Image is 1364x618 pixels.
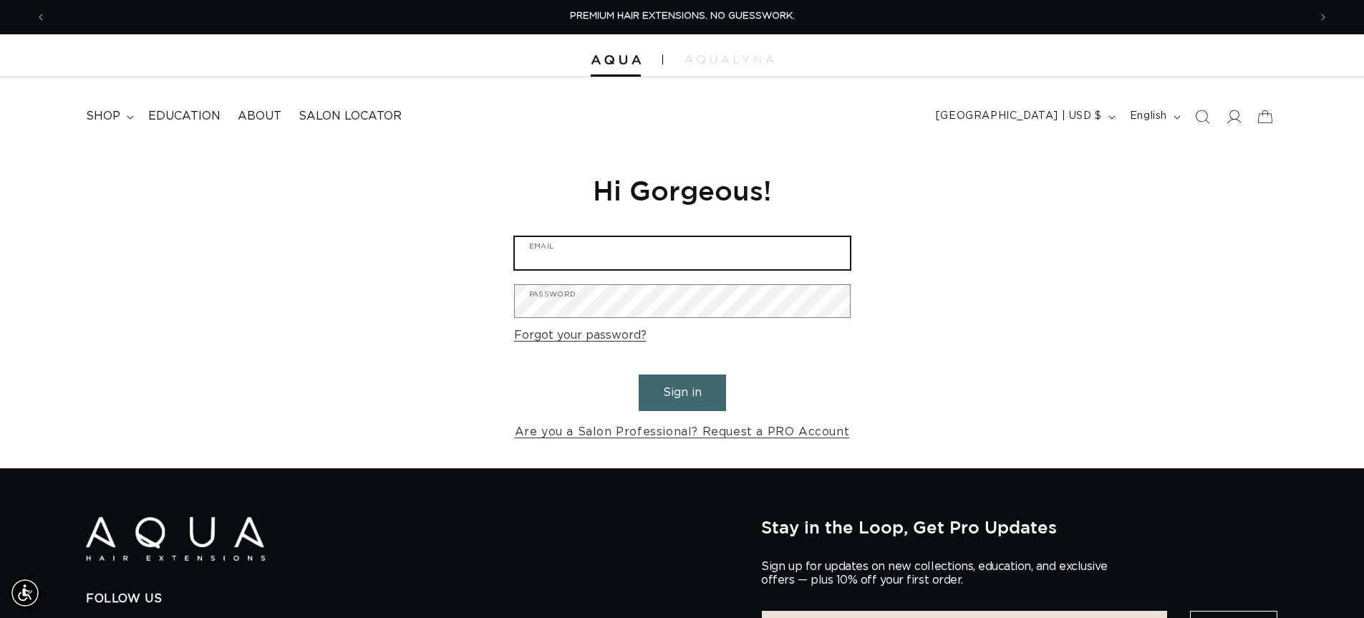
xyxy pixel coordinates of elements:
a: Salon Locator [290,100,410,132]
h1: Hi Gorgeous! [514,173,851,208]
button: Next announcement [1307,4,1339,31]
a: Are you a Salon Professional? Request a PRO Account [515,422,850,443]
p: Sign up for updates on new collections, education, and exclusive offers — plus 10% off your first... [761,560,1119,587]
img: Aqua Hair Extensions [86,517,265,561]
summary: Search [1186,101,1218,132]
button: English [1121,103,1186,130]
img: Aqua Hair Extensions [591,55,641,65]
img: aqualyna.com [685,55,774,64]
span: Salon Locator [299,109,402,124]
h2: Follow Us [86,592,740,607]
div: Accessibility Menu [9,577,41,609]
summary: shop [77,100,140,132]
button: Sign in [639,375,726,411]
span: PREMIUM HAIR EXTENSIONS. NO GUESSWORK. [570,11,795,21]
button: Previous announcement [25,4,57,31]
h2: Stay in the Loop, Get Pro Updates [761,517,1278,537]
input: Email [515,237,850,269]
a: Forgot your password? [514,325,647,346]
button: [GEOGRAPHIC_DATA] | USD $ [927,103,1121,130]
a: Education [140,100,229,132]
iframe: Chat Widget [1170,463,1364,618]
span: shop [86,109,120,124]
span: English [1130,109,1167,124]
a: About [229,100,290,132]
span: Education [148,109,221,124]
span: [GEOGRAPHIC_DATA] | USD $ [936,109,1102,124]
span: About [238,109,281,124]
